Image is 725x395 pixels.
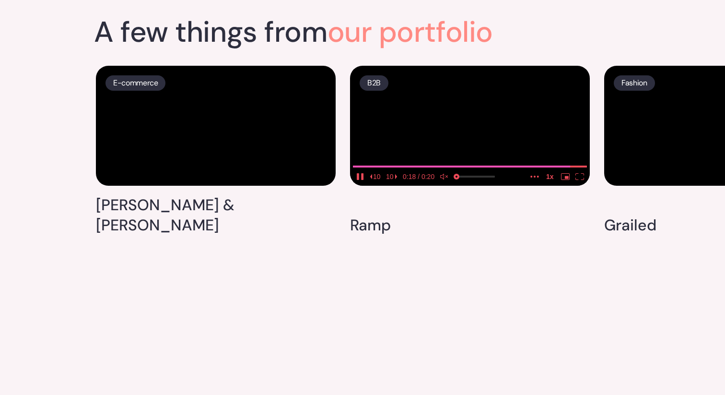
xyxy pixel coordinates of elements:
[350,215,391,236] h4: Ramp
[96,195,336,235] h4: [PERSON_NAME] & [PERSON_NAME]
[604,215,656,236] h4: Grailed
[327,13,493,51] span: our portfolio
[621,76,647,90] p: Fashion
[94,18,493,47] h2: A few things from
[113,76,158,90] p: E-commerce
[367,76,381,90] p: B2B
